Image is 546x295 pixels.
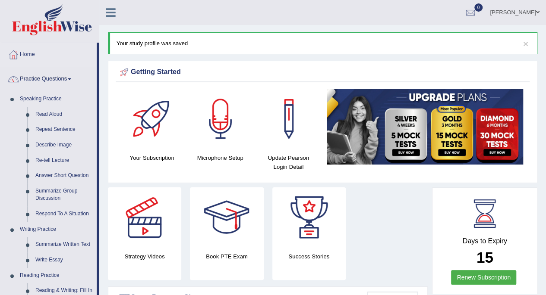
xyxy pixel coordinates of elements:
div: Getting Started [118,66,527,79]
h4: Success Stories [272,252,346,261]
a: Repeat Sentence [32,122,97,137]
h4: Update Pearson Login Detail [259,153,318,171]
h4: Days to Expiry [442,237,527,245]
a: Speaking Practice [16,91,97,107]
div: Your study profile was saved [108,32,537,54]
b: 15 [477,249,493,266]
a: Summarize Group Discussion [32,183,97,206]
a: Read Aloud [32,107,97,122]
a: Summarize Written Text [32,237,97,252]
a: Answer Short Question [32,168,97,183]
a: Home [0,43,97,64]
a: Renew Subscription [451,270,516,285]
a: Re-tell Lecture [32,153,97,168]
a: Writing Practice [16,222,97,237]
button: × [523,39,528,48]
a: Write Essay [32,252,97,268]
h4: Strategy Videos [108,252,181,261]
img: small5.jpg [327,89,523,165]
h4: Your Subscription [122,153,182,162]
a: Reading Practice [16,268,97,283]
a: Practice Questions [0,67,97,89]
span: 0 [474,3,483,12]
a: Respond To A Situation [32,206,97,222]
h4: Microphone Setup [190,153,250,162]
a: Describe Image [32,137,97,153]
h4: Book PTE Exam [190,252,263,261]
